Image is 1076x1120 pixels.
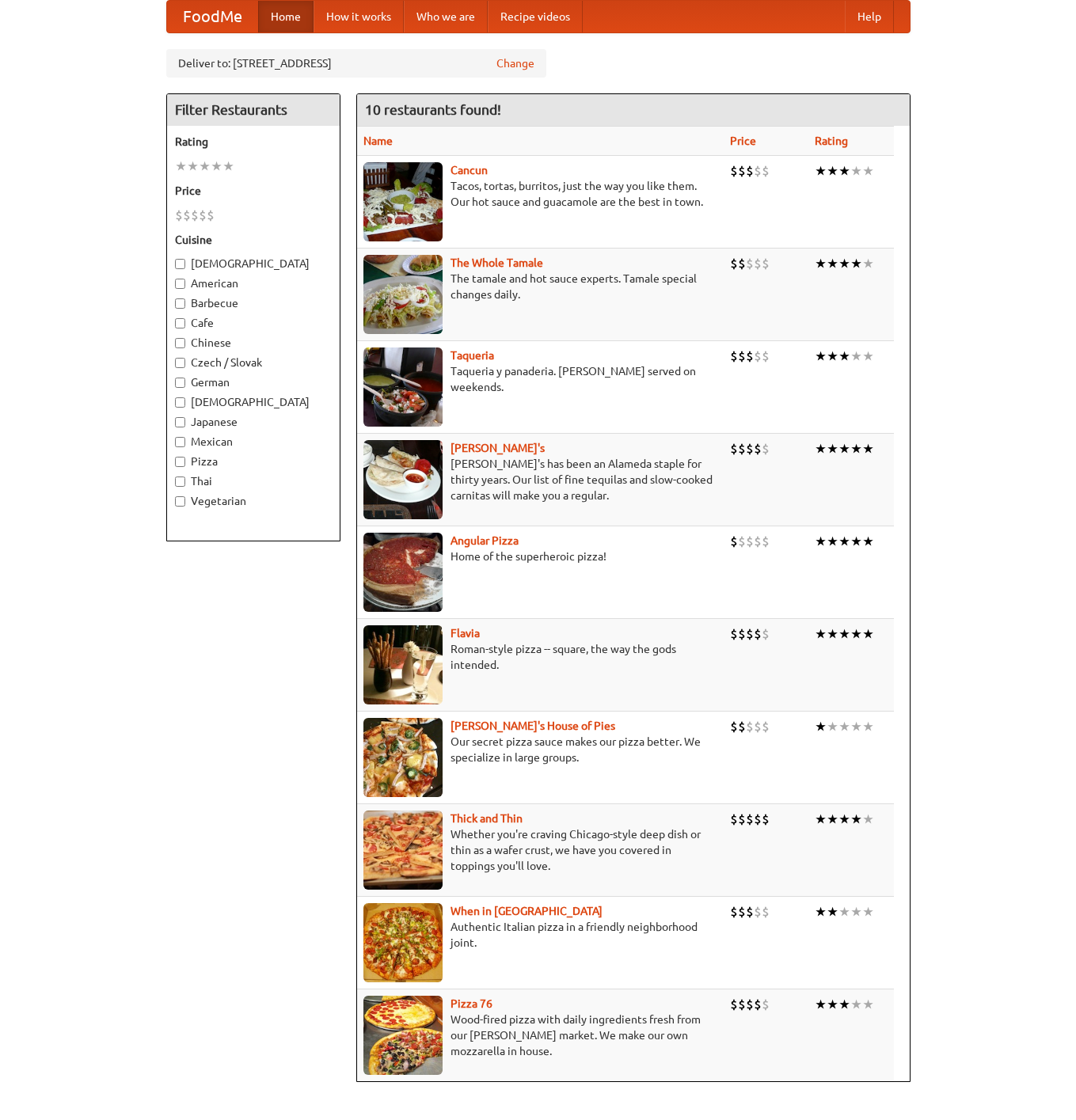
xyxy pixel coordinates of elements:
li: $ [762,255,770,272]
li: $ [754,718,762,735]
a: Name [363,135,393,147]
a: [PERSON_NAME]'s House of Pies [451,719,615,732]
li: $ [730,162,738,180]
li: $ [754,162,762,180]
li: $ [738,347,746,365]
li: $ [746,996,754,1013]
li: $ [754,903,762,921]
label: Japanese [175,414,332,430]
ng-pluralize: 10 restaurants found! [365,102,501,117]
li: ★ [862,996,874,1013]
li: ★ [827,440,838,457]
li: $ [754,811,762,828]
li: ★ [827,811,838,828]
li: $ [762,903,770,921]
li: ★ [815,903,827,921]
p: Tacos, tortas, burritos, just the way you like them. Our hot sauce and guacamole are the best in ... [363,178,718,210]
li: $ [738,903,746,921]
h5: Rating [175,134,332,150]
li: $ [730,533,738,550]
li: ★ [211,158,222,175]
label: Chinese [175,335,332,351]
li: $ [754,347,762,365]
li: $ [183,207,191,224]
li: ★ [850,718,862,735]
input: [DEMOGRAPHIC_DATA] [175,259,185,269]
label: [DEMOGRAPHIC_DATA] [175,394,332,410]
li: ★ [827,996,838,1013]
img: angular.jpg [363,533,443,612]
img: luigis.jpg [363,718,443,797]
p: Our secret pizza sauce makes our pizza better. We specialize in large groups. [363,734,718,765]
a: [PERSON_NAME]'s [451,442,545,454]
li: ★ [862,255,874,272]
li: ★ [838,811,850,828]
li: $ [746,162,754,180]
li: ★ [862,718,874,735]
li: ★ [187,158,199,175]
li: $ [730,903,738,921]
li: ★ [838,533,850,550]
input: Thai [175,476,185,487]
li: ★ [815,347,827,365]
li: ★ [838,718,850,735]
a: Rating [815,135,848,147]
li: ★ [850,255,862,272]
li: $ [738,811,746,828]
li: ★ [850,811,862,828]
li: ★ [838,625,850,643]
li: ★ [827,162,838,180]
li: ★ [862,440,874,457]
li: $ [730,996,738,1013]
li: ★ [815,440,827,457]
li: $ [762,718,770,735]
li: $ [762,811,770,828]
h4: Filter Restaurants [167,94,340,126]
li: $ [199,207,207,224]
b: The Whole Tamale [451,256,543,269]
li: ★ [838,996,850,1013]
a: FoodMe [167,1,258,32]
a: Angular Pizza [451,534,519,547]
li: ★ [838,162,850,180]
li: ★ [862,162,874,180]
li: $ [738,625,746,643]
li: ★ [862,811,874,828]
p: Wood-fired pizza with daily ingredients fresh from our [PERSON_NAME] market. We make our own mozz... [363,1012,718,1059]
li: ★ [850,440,862,457]
li: ★ [862,533,874,550]
img: cancun.jpg [363,162,443,241]
label: Czech / Slovak [175,355,332,370]
h5: Cuisine [175,232,332,248]
li: ★ [850,625,862,643]
li: $ [738,996,746,1013]
p: Roman-style pizza -- square, the way the gods intended. [363,641,718,673]
li: $ [175,207,183,224]
li: $ [730,255,738,272]
li: $ [730,718,738,735]
img: flavia.jpg [363,625,443,704]
li: $ [207,207,215,224]
img: wheninrome.jpg [363,903,443,982]
li: $ [762,347,770,365]
img: pedros.jpg [363,440,443,519]
a: Pizza 76 [451,997,492,1010]
b: Cancun [451,164,488,177]
label: Cafe [175,315,332,331]
li: ★ [827,347,838,365]
p: Taqueria y panaderia. [PERSON_NAME] served on weekends. [363,363,718,395]
a: How it works [314,1,404,32]
li: ★ [815,718,827,735]
p: Home of the superheroic pizza! [363,549,718,564]
h5: Price [175,183,332,199]
p: The tamale and hot sauce experts. Tamale special changes daily. [363,271,718,302]
label: [DEMOGRAPHIC_DATA] [175,256,332,271]
input: Vegetarian [175,496,185,507]
label: Mexican [175,434,332,450]
a: Home [258,1,314,32]
li: $ [738,533,746,550]
input: Chinese [175,338,185,348]
li: ★ [815,811,827,828]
